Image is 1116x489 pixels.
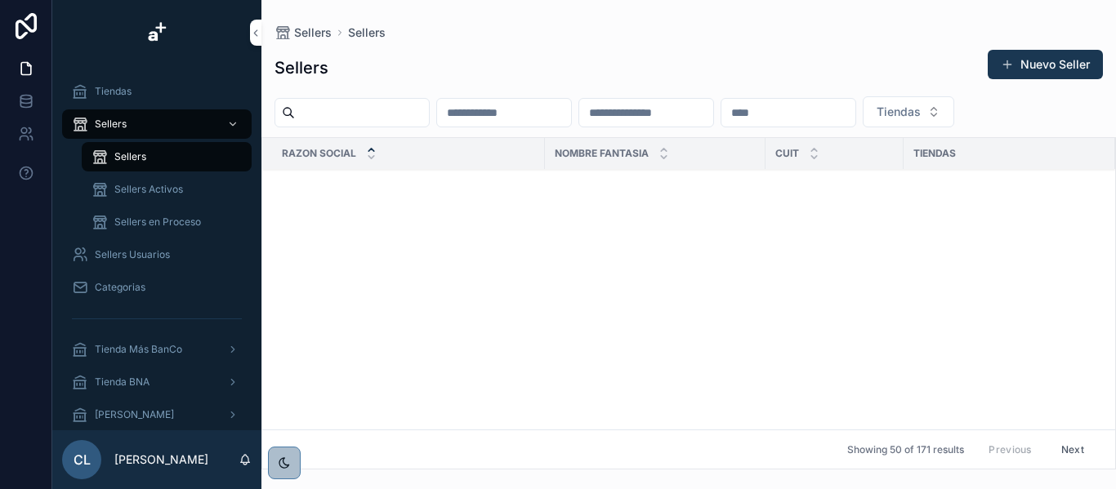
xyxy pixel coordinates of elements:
span: Tienda BNA [95,376,150,389]
a: Categorias [62,273,252,302]
a: Sellers Activos [82,175,252,204]
span: Cuit [775,147,799,160]
a: Tienda BNA [62,367,252,397]
p: [PERSON_NAME] [114,451,208,468]
img: App logo [144,20,170,46]
span: Sellers [114,150,146,163]
a: Tienda Más BanCo [62,335,252,364]
span: Tiendas [95,85,132,98]
span: Sellers [294,24,332,41]
span: Tiendas [877,104,921,120]
span: [PERSON_NAME] [95,408,174,421]
a: Sellers en Proceso [82,207,252,237]
span: Tiendas [913,147,956,160]
a: Tiendas [62,77,252,106]
span: Sellers en Proceso [114,216,201,229]
span: Showing 50 of 171 results [847,442,964,456]
div: scrollable content [52,65,261,430]
span: Sellers [95,118,127,131]
span: Tienda Más BanCo [95,343,182,356]
button: Next [1050,437,1096,462]
h1: Sellers [275,56,328,79]
span: Razon Social [282,147,356,160]
span: Sellers Activos [114,183,183,196]
button: Select Button [863,96,954,127]
span: CL [74,450,91,469]
a: Sellers [62,109,252,139]
a: Sellers [82,142,252,171]
a: [PERSON_NAME] [62,400,252,429]
span: Sellers Usuarios [95,248,170,261]
a: Sellers [348,24,386,41]
span: Nombre Fantasia [555,147,649,160]
a: Sellers [275,24,332,41]
span: Categorias [95,281,145,294]
button: Nuevo Seller [988,50,1103,79]
a: Sellers Usuarios [62,240,252,269]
